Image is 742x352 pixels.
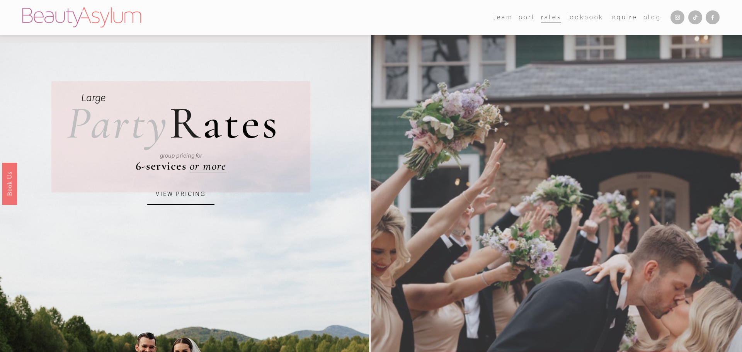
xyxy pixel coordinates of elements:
[519,12,535,23] a: port
[67,95,169,151] em: Party
[160,152,202,159] em: group pricing for
[81,92,106,104] em: Large
[169,95,203,151] span: R
[541,12,561,23] a: Rates
[2,162,17,204] a: Book Us
[494,12,513,23] a: folder dropdown
[67,100,280,146] h2: ates
[643,12,661,23] a: Blog
[688,10,702,24] a: TikTok
[706,10,720,24] a: Facebook
[671,10,684,24] a: Instagram
[22,7,141,27] img: Beauty Asylum | Bridal Hair &amp; Makeup Charlotte &amp; Atlanta
[609,12,637,23] a: Inquire
[567,12,604,23] a: Lookbook
[494,12,513,22] span: team
[147,184,214,205] a: VIEW PRICING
